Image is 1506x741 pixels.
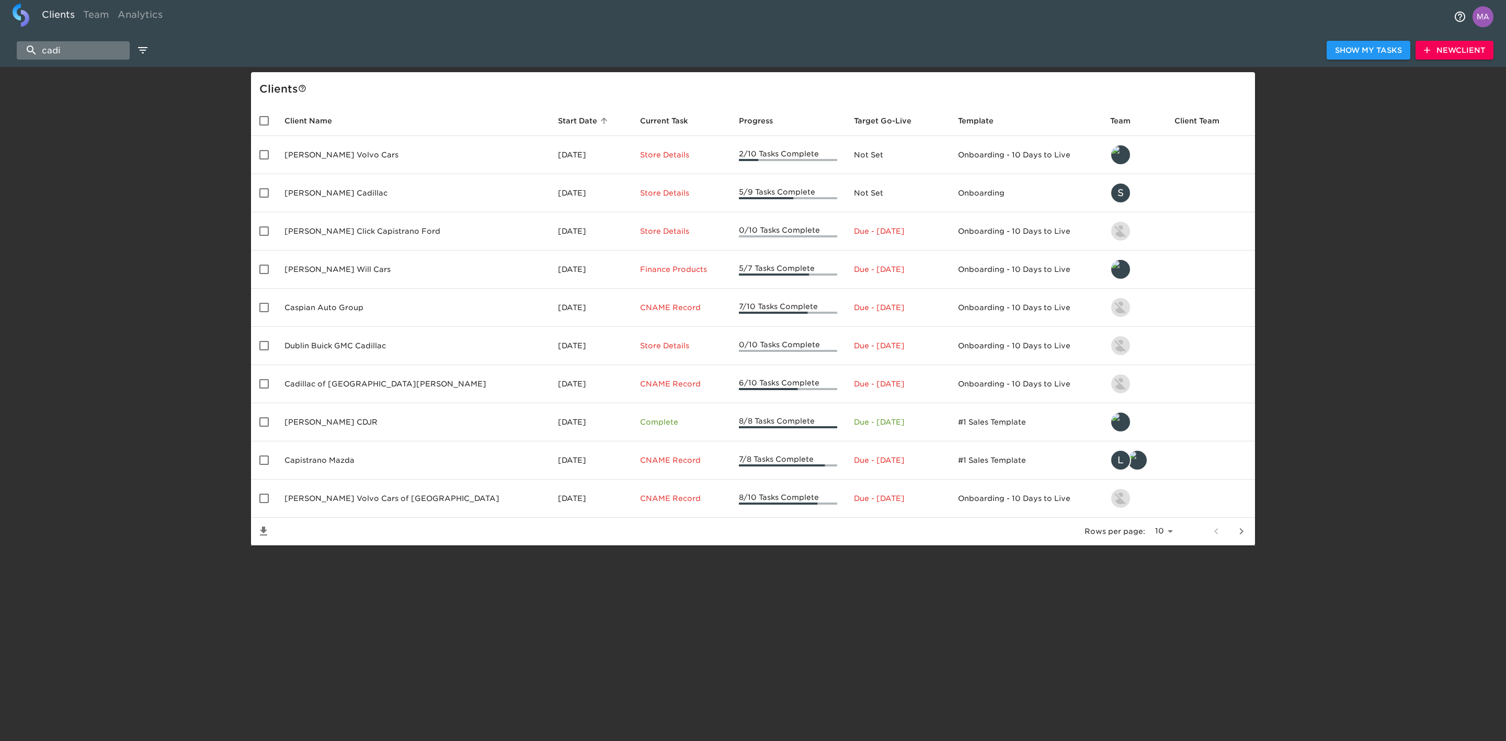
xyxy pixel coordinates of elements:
[1149,523,1177,539] select: rows per page
[251,519,276,544] button: Save List
[731,212,846,250] td: 0/10 Tasks Complete
[640,115,688,127] span: This is the next Task in this Hub that should be completed
[1111,336,1130,355] img: nikko.foster@roadster.com
[950,250,1102,289] td: Onboarding - 10 Days to Live
[276,174,550,212] td: [PERSON_NAME] Cadillac
[17,41,130,60] input: search
[640,188,722,198] p: Store Details
[640,115,702,127] span: Current Task
[1110,450,1158,471] div: lauren.seimas@roadster.com, tyler@roadster.com
[1111,489,1130,508] img: kevin.lo@roadster.com
[1111,260,1130,279] img: leland@roadster.com
[950,212,1102,250] td: Onboarding - 10 Days to Live
[1229,519,1254,544] button: next page
[950,480,1102,518] td: Onboarding - 10 Days to Live
[276,365,550,403] td: Cadillac of [GEOGRAPHIC_DATA][PERSON_NAME]
[739,115,786,127] span: Progress
[1110,259,1158,280] div: leland@roadster.com
[640,493,722,504] p: CNAME Record
[276,403,550,441] td: [PERSON_NAME] CDJR
[1111,298,1130,317] img: kevin.lo@roadster.com
[640,455,722,465] p: CNAME Record
[550,441,632,480] td: [DATE]
[276,212,550,250] td: [PERSON_NAME] Click Capistrano Ford
[950,327,1102,365] td: Onboarding - 10 Days to Live
[1085,526,1145,537] p: Rows per page:
[113,4,167,29] a: Analytics
[558,115,611,127] span: Start Date
[640,226,722,236] p: Store Details
[276,250,550,289] td: [PERSON_NAME] Will Cars
[854,226,941,236] p: Due - [DATE]
[276,327,550,365] td: Dublin Buick GMC Cadillac
[950,365,1102,403] td: Onboarding - 10 Days to Live
[13,4,29,27] img: logo
[1110,183,1158,203] div: savannah@roadster.com
[854,417,941,427] p: Due - [DATE]
[284,115,346,127] span: Client Name
[958,115,1007,127] span: Template
[846,174,949,212] td: Not Set
[1110,412,1158,432] div: leland@roadster.com
[276,480,550,518] td: [PERSON_NAME] Volvo Cars of [GEOGRAPHIC_DATA]
[550,403,632,441] td: [DATE]
[854,115,911,127] span: Calculated based on the start date and the duration of all Tasks contained in this Hub.
[1111,145,1130,164] img: leland@roadster.com
[950,136,1102,174] td: Onboarding - 10 Days to Live
[854,115,925,127] span: Target Go-Live
[1110,335,1158,356] div: nikko.foster@roadster.com
[950,441,1102,480] td: #1 Sales Template
[1111,374,1130,393] img: kevin.lo@roadster.com
[550,289,632,327] td: [DATE]
[846,136,949,174] td: Not Set
[550,212,632,250] td: [DATE]
[1473,6,1493,27] img: Profile
[731,289,846,327] td: 7/10 Tasks Complete
[1416,41,1493,60] button: NewClient
[550,136,632,174] td: [DATE]
[550,174,632,212] td: [DATE]
[550,327,632,365] td: [DATE]
[134,41,152,59] button: edit
[640,150,722,160] p: Store Details
[1424,44,1485,57] span: New Client
[1174,115,1233,127] span: Client Team
[1111,222,1130,241] img: nikko.foster@roadster.com
[1111,413,1130,431] img: leland@roadster.com
[854,455,941,465] p: Due - [DATE]
[854,264,941,275] p: Due - [DATE]
[1110,297,1158,318] div: kevin.lo@roadster.com
[1110,373,1158,394] div: kevin.lo@roadster.com
[731,174,846,212] td: 5/9 Tasks Complete
[854,340,941,351] p: Due - [DATE]
[259,81,1251,97] div: Client s
[731,327,846,365] td: 0/10 Tasks Complete
[1128,451,1147,470] img: tyler@roadster.com
[38,4,79,29] a: Clients
[731,250,846,289] td: 5/7 Tasks Complete
[276,136,550,174] td: [PERSON_NAME] Volvo Cars
[731,441,846,480] td: 7/8 Tasks Complete
[1447,4,1473,29] button: notifications
[1110,115,1144,127] span: Team
[276,289,550,327] td: Caspian Auto Group
[1335,44,1402,57] span: Show My Tasks
[854,379,941,389] p: Due - [DATE]
[1110,183,1131,203] div: S
[298,84,306,93] svg: This is a list of all of your clients and clients shared with you
[640,302,722,313] p: CNAME Record
[1110,450,1131,471] div: L
[731,365,846,403] td: 6/10 Tasks Complete
[276,441,550,480] td: Capistrano Mazda
[550,250,632,289] td: [DATE]
[640,340,722,351] p: Store Details
[1110,488,1158,509] div: kevin.lo@roadster.com
[550,365,632,403] td: [DATE]
[731,480,846,518] td: 8/10 Tasks Complete
[950,174,1102,212] td: Onboarding
[1110,144,1158,165] div: leland@roadster.com
[640,264,722,275] p: Finance Products
[79,4,113,29] a: Team
[854,493,941,504] p: Due - [DATE]
[950,403,1102,441] td: #1 Sales Template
